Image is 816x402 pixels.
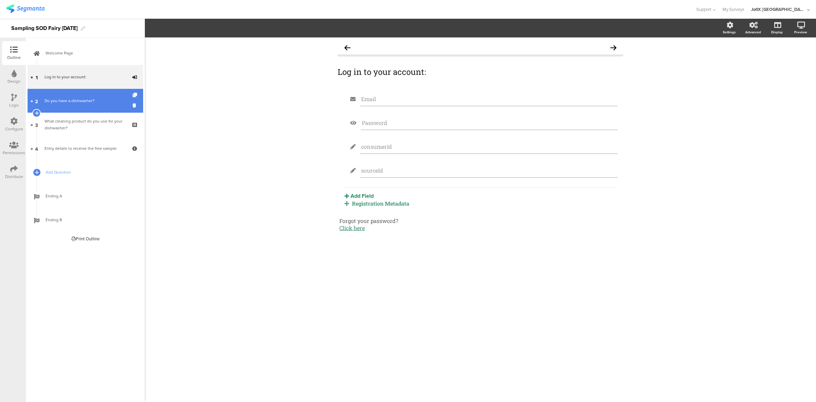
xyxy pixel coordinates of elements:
span: Ending A [46,193,133,199]
a: 3 What cleaning product do you use for your dishwasher? [28,113,143,136]
div: Configure [5,126,23,132]
div: Entry details to receive the free sample: [45,145,126,152]
div: Log in to your account: [45,74,126,80]
span: Add Question [46,169,133,176]
div: Sampling SOD Fairy [DATE] [11,23,78,34]
font: Log in to your account: [338,66,426,77]
div: Permissions [3,150,25,156]
font: Forgot your password? [339,217,398,224]
button: Add Field [344,192,374,200]
font: Advanced [745,30,761,35]
img: segmenta logo [6,4,45,13]
div: Logic [9,102,19,108]
input: Type field title... [361,167,617,174]
span: Ending B [46,216,133,223]
div: Print Outline [71,236,100,242]
a: 1 Log in to your account: [28,65,143,89]
div: Do you have a dishwasher? [45,97,126,104]
input: Type field title... [361,95,617,102]
font: Password [362,119,387,126]
span: 4 [35,145,38,152]
a: Click here [339,224,365,231]
div: Distribute [5,174,23,180]
span: 2 [35,97,38,104]
font: Do you have a dishwasher? [45,98,95,104]
font: Display [771,30,783,35]
div: What cleaning product do you use for your dishwasher? [45,118,126,131]
span: Support [696,6,711,13]
div: Outline [7,54,21,61]
span: Welcome Page [46,50,133,57]
div: JoltX [GEOGRAPHIC_DATA] [751,6,805,13]
font: Log in to your account: [45,74,86,80]
span: 3 [35,121,38,128]
i: Duplicate [133,93,138,97]
input: Type field title... [361,143,617,150]
a: Welcome Page [28,41,143,65]
span: 1 [36,73,38,81]
a: 2 Do you have a dishwasher? [28,89,143,113]
i: Delete [133,102,138,109]
div: Design [7,78,20,84]
font: Entry details to receive the free sample: [45,145,117,151]
a: 4 Entry details to receive the free sample: [28,136,143,160]
div: Registration Metadata [344,200,616,207]
font: Preview [794,30,807,35]
font: What cleaning product do you use for your dishwasher? [45,118,122,131]
div: Settings [723,30,736,35]
a: Ending B [28,208,143,232]
a: Ending A [28,184,143,208]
